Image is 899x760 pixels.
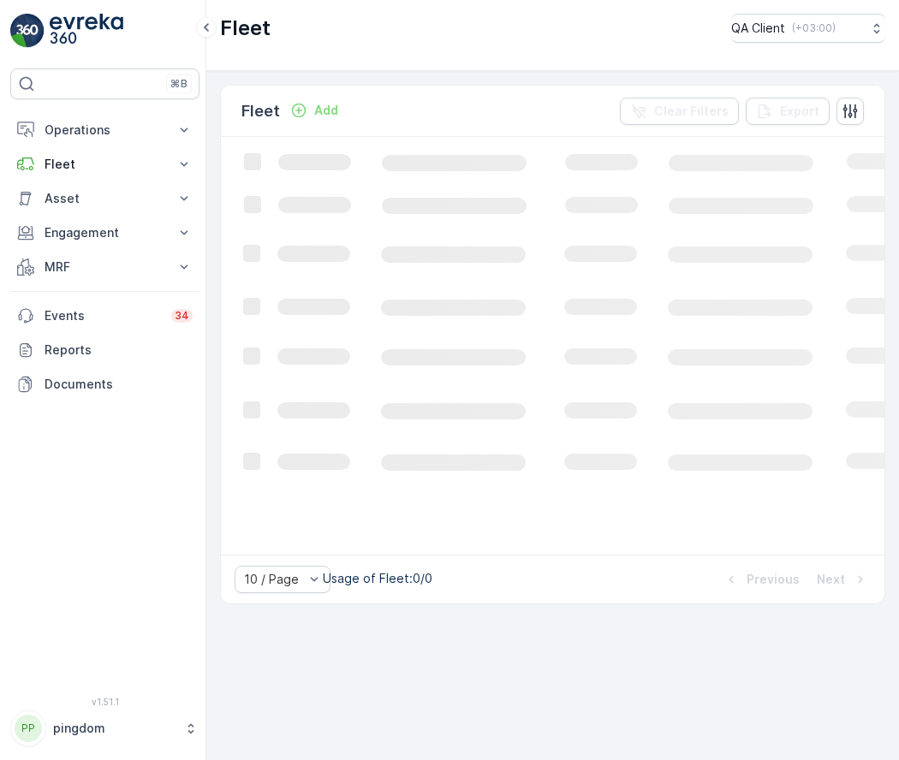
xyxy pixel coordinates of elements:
img: logo [10,14,45,48]
button: Clear Filters [620,98,739,125]
p: Events [45,307,161,324]
p: Operations [45,122,165,139]
p: Previous [747,571,800,588]
p: Fleet [241,99,280,123]
button: Add [283,100,345,121]
p: Export [780,103,819,120]
button: Engagement [10,216,199,250]
p: ⌘B [170,77,188,91]
a: Documents [10,367,199,401]
p: Engagement [45,224,165,241]
span: v 1.51.1 [10,697,199,707]
a: Events34 [10,299,199,333]
button: MRF [10,250,199,284]
a: Reports [10,333,199,367]
p: ( +03:00 ) [792,21,836,35]
button: PPpingdom [10,710,199,746]
p: pingdom [53,720,176,737]
button: Asset [10,181,199,216]
div: PP [15,715,42,742]
p: MRF [45,258,165,276]
button: Export [746,98,830,125]
p: Documents [45,376,193,393]
img: logo_light-DOdMpM7g.png [50,14,123,48]
p: Usage of Fleet : 0/0 [323,570,432,587]
p: 34 [175,309,189,323]
p: Asset [45,190,165,207]
p: Next [817,571,845,588]
p: Reports [45,341,193,359]
p: Fleet [45,156,165,173]
button: Operations [10,113,199,147]
button: Previous [721,569,801,590]
button: QA Client(+03:00) [731,14,885,43]
p: Fleet [220,15,271,42]
button: Fleet [10,147,199,181]
button: Next [815,569,871,590]
p: QA Client [731,20,785,37]
p: Clear Filters [654,103,729,120]
p: Add [314,102,338,119]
